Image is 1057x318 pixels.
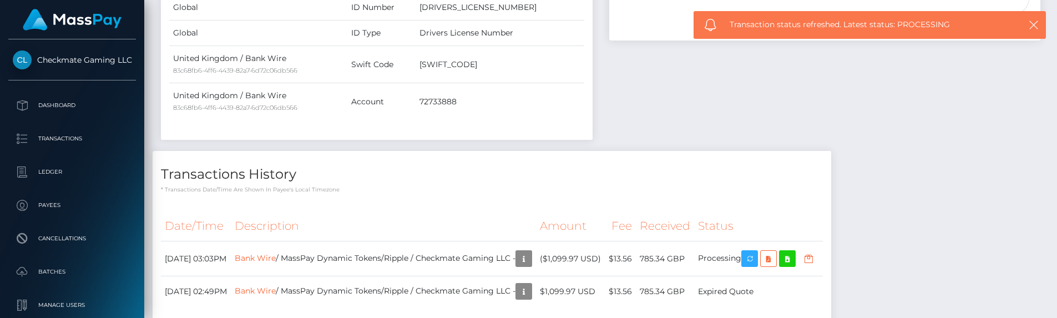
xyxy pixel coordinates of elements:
th: Amount [536,211,605,241]
td: $13.56 [605,241,636,276]
td: Global [169,21,347,46]
p: Manage Users [13,297,132,314]
td: / MassPay Dynamic Tokens/Ripple / Checkmate Gaming LLC - [231,241,536,276]
a: Transactions [8,125,136,153]
img: Checkmate Gaming LLC [13,51,32,69]
small: 83c68fb6-4ff6-4439-82a7-6d72c06db566 [173,67,297,74]
td: United Kingdom / Bank Wire [169,83,347,120]
th: Status [694,211,823,241]
td: ($1,099.97 USD) [536,241,605,276]
a: Bank Wire [235,286,276,296]
th: Description [231,211,536,241]
p: Transactions [13,130,132,147]
th: Fee [605,211,636,241]
td: Processing [694,241,823,276]
a: Payees [8,191,136,219]
td: United Kingdom / Bank Wire [169,46,347,83]
td: ID Type [347,21,416,46]
a: Batches [8,258,136,286]
th: Date/Time [161,211,231,241]
a: Ledger [8,158,136,186]
a: Cancellations [8,225,136,253]
td: Expired Quote [694,276,823,307]
td: 72733888 [416,83,584,120]
td: 785.34 GBP [636,276,694,307]
td: [DATE] 03:03PM [161,241,231,276]
td: / MassPay Dynamic Tokens/Ripple / Checkmate Gaming LLC - [231,276,536,307]
td: [SWIFT_CODE] [416,46,584,83]
small: 83c68fb6-4ff6-4439-82a7-6d72c06db566 [173,104,297,112]
td: Swift Code [347,46,416,83]
p: Payees [13,197,132,214]
p: * Transactions date/time are shown in payee's local timezone [161,185,823,194]
td: 785.34 GBP [636,241,694,276]
span: Transaction status refreshed. Latest status: PROCESSING [730,19,1001,31]
p: Cancellations [13,230,132,247]
a: Bank Wire [235,253,276,263]
h4: Transactions History [161,165,823,184]
p: Ledger [13,164,132,180]
p: Batches [13,264,132,280]
td: [DATE] 02:49PM [161,276,231,307]
td: Account [347,83,416,120]
span: Checkmate Gaming LLC [8,55,136,65]
img: MassPay Logo [23,9,122,31]
a: Dashboard [8,92,136,119]
td: $1,099.97 USD [536,276,605,307]
td: Drivers License Number [416,21,584,46]
p: Dashboard [13,97,132,114]
td: $13.56 [605,276,636,307]
th: Received [636,211,694,241]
